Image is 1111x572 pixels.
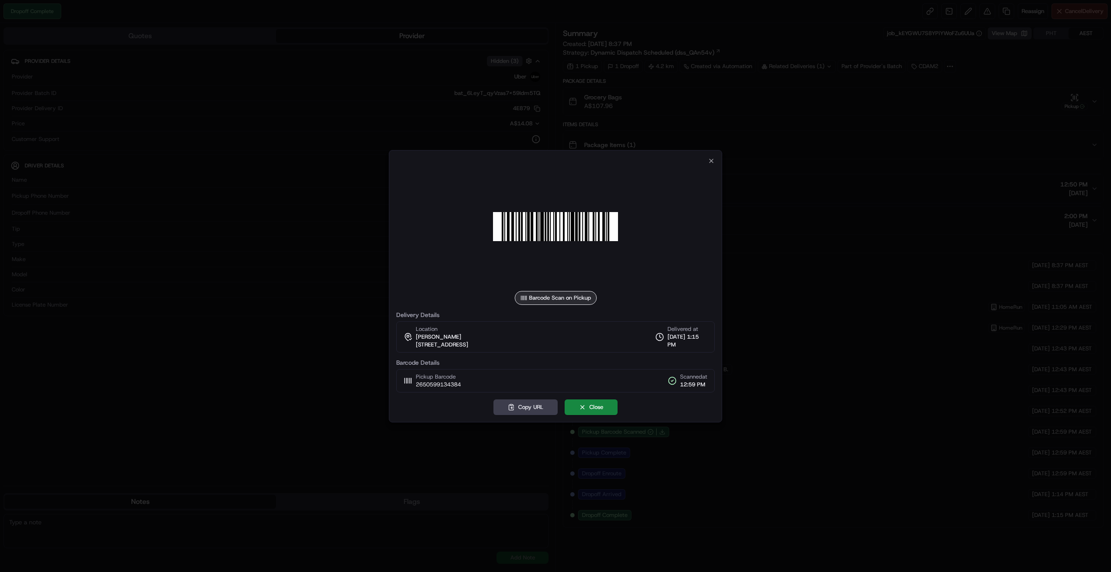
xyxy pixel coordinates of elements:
[667,333,707,349] span: [DATE] 1:15 PM
[565,399,618,415] button: Close
[515,291,597,305] div: Barcode Scan on Pickup
[416,333,461,341] span: [PERSON_NAME]
[416,373,461,381] span: Pickup Barcode
[680,381,707,389] span: 12:59 PM
[416,341,468,349] span: [STREET_ADDRESS]
[396,360,715,366] label: Barcode Details
[680,373,707,381] span: Scanned at
[667,325,707,333] span: Delivered at
[416,381,461,389] span: 2650599134384
[416,325,437,333] span: Location
[493,164,618,289] img: barcode_scan_on_pickup image
[493,399,558,415] button: Copy URL
[396,312,715,318] label: Delivery Details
